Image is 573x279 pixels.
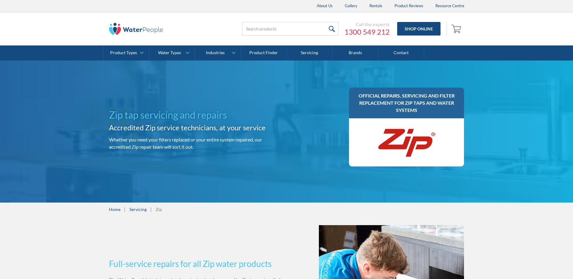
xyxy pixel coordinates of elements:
[450,22,464,36] a: Open empty cart
[123,206,126,213] div: |
[451,24,463,33] img: shopping cart
[344,21,390,27] div: Call the experts
[344,27,390,36] a: 1300 549 212
[109,122,284,133] h2: Accredited Zip service technicians, at your service
[332,45,378,60] a: Brands
[156,206,162,212] div: Zip
[206,50,225,55] div: Industries
[397,22,441,36] a: Shop Online
[241,45,287,60] a: Product Finder
[109,108,284,122] h1: Zip tap servicing and repairs
[355,92,458,114] h3: Official repairs, servicing and filter replacement for Zip taps and water systems
[110,50,137,55] div: Product Types
[149,45,195,60] a: Water Types
[103,45,149,60] a: Product Types
[150,206,153,213] div: |
[158,50,181,55] div: Water Types
[109,23,163,35] img: The Water People
[242,22,338,36] input: Search products
[129,206,147,212] a: Servicing
[287,45,332,60] a: Servicing
[109,136,284,150] p: Whether you need your filters replaced or your entire system repaired, our accredited Zip repair ...
[195,45,240,60] a: Industries
[378,45,424,60] a: Contact
[109,257,284,270] h3: Full-service repairs for all Zip water products
[109,206,120,212] a: Home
